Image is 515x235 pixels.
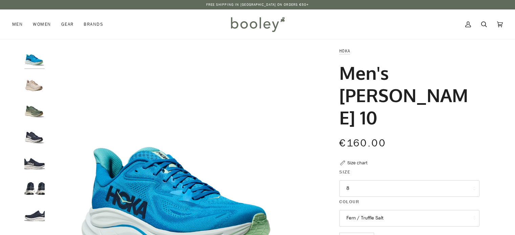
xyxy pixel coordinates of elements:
[24,99,45,119] img: Hoka Men's Clifton 10 Fern / Truffle Salt - Booley Galway
[84,21,103,28] span: Brands
[56,9,79,39] a: Gear
[28,9,56,39] a: Women
[33,21,51,28] span: Women
[339,62,474,128] h1: Men's [PERSON_NAME] 10
[79,9,108,39] a: Brands
[24,203,45,223] img: Hoka Men's Clifton 10 Navy / White - Booley Galway
[339,198,359,205] span: Colour
[24,125,45,145] img: Hoka Men's Clifton 10 Navy / White - Booley Galway
[339,48,350,54] a: Hoka
[339,168,350,175] span: Size
[12,21,23,28] span: Men
[339,136,386,150] span: €160.00
[228,15,287,34] img: Booley
[61,21,74,28] span: Gear
[24,151,45,171] img: Hoka Men's Clifton 10 Navy / White - Booley Galway
[347,159,367,166] div: Size chart
[24,73,45,94] img: Hoka Men's Clifton 10 Oatmeal / Oat Milk - Booley Galway
[339,210,479,227] button: Fern / Truffle Salt
[12,9,28,39] a: Men
[206,2,309,7] p: Free Shipping in [GEOGRAPHIC_DATA] on Orders €50+
[24,177,45,197] img: Hoka Men's Clifton 10 Navy / White - Booley Galway
[24,47,45,68] img: Hoka Men's Clifton 10 Hoka Blue / Skyward Blue - Booley Galway
[339,180,479,197] button: 8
